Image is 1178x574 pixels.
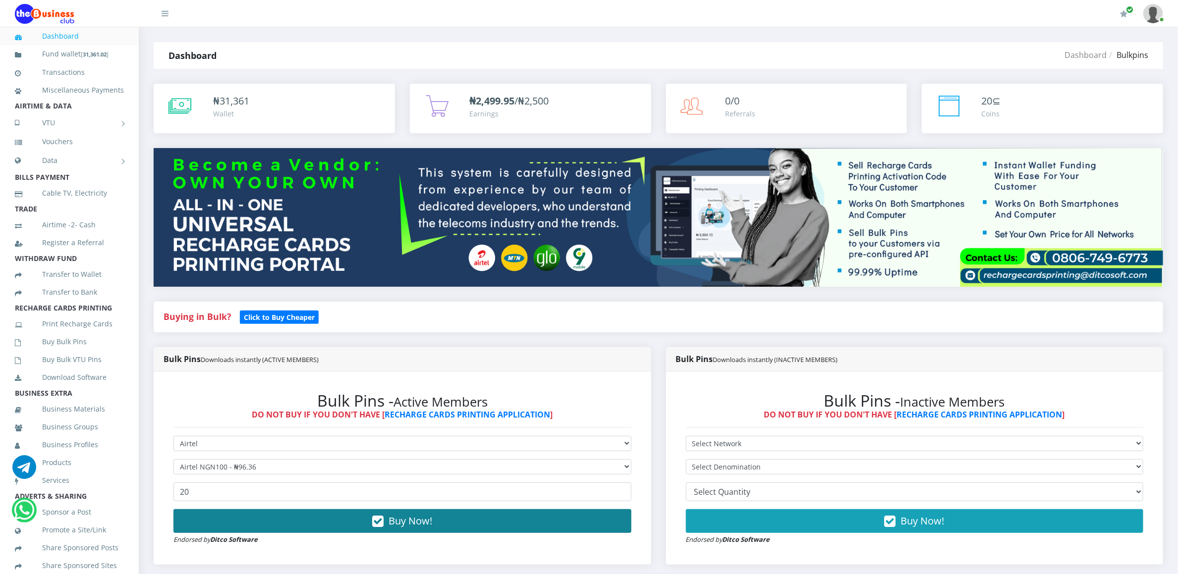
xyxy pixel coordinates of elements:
span: 31,361 [220,94,249,107]
strong: Ditco Software [210,535,258,544]
a: Business Materials [15,398,124,420]
a: RECHARGE CARDS PRINTING APPLICATION [385,409,550,420]
a: Download Software [15,366,124,389]
span: /₦2,500 [469,94,549,107]
small: Downloads instantly (INACTIVE MEMBERS) [713,355,838,364]
a: Promote a Site/Link [15,519,124,541]
a: Print Recharge Cards [15,313,124,335]
strong: Bulk Pins [164,354,319,365]
a: Vouchers [15,130,124,153]
i: Renew/Upgrade Subscription [1120,10,1127,18]
a: Cable TV, Electricity [15,182,124,205]
b: ₦2,499.95 [469,94,514,107]
img: Logo [15,4,74,24]
button: Buy Now! [686,509,1144,533]
li: Bulkpins [1107,49,1148,61]
small: Inactive Members [900,393,1005,411]
a: Transfer to Wallet [15,263,124,286]
span: 0/0 [726,94,740,107]
a: Data [15,148,124,173]
small: Endorsed by [686,535,770,544]
strong: DO NOT BUY IF YOU DON'T HAVE [ ] [764,409,1065,420]
a: Business Groups [15,416,124,438]
b: 31,361.02 [83,51,107,58]
strong: Dashboard [168,50,217,61]
a: Transactions [15,61,124,84]
a: Miscellaneous Payments [15,79,124,102]
a: Share Sponsored Posts [15,536,124,559]
strong: Buying in Bulk? [164,311,231,322]
a: Buy Bulk Pins [15,330,124,353]
div: Referrals [726,108,756,119]
a: Fund wallet[31,361.02] [15,43,124,66]
img: User [1143,4,1163,23]
a: ₦31,361 Wallet [154,84,395,133]
button: Buy Now! [173,509,631,533]
a: Airtime -2- Cash [15,213,124,236]
div: ⊆ [981,94,1001,108]
a: Sponsor a Post [15,501,124,523]
div: Earnings [469,108,549,119]
strong: Bulk Pins [676,354,838,365]
a: ₦2,499.95/₦2,500 Earnings [410,84,651,133]
a: Business Profiles [15,433,124,456]
h2: Bulk Pins - [173,391,631,410]
a: VTU [15,110,124,135]
div: Wallet [213,108,249,119]
a: Buy Bulk VTU Pins [15,348,124,371]
a: Chat for support [14,506,34,522]
a: Transfer to Bank [15,281,124,304]
small: [ ] [81,51,109,58]
strong: DO NOT BUY IF YOU DON'T HAVE [ ] [252,409,553,420]
a: Register a Referral [15,231,124,254]
span: Buy Now! [389,514,432,527]
small: Active Members [393,393,488,411]
a: 0/0 Referrals [666,84,907,133]
div: ₦ [213,94,249,108]
a: RECHARGE CARDS PRINTING APPLICATION [897,409,1063,420]
a: Dashboard [15,25,124,48]
a: Services [15,469,124,492]
small: Endorsed by [173,535,258,544]
b: Click to Buy Cheaper [244,313,315,322]
small: Downloads instantly (ACTIVE MEMBERS) [201,355,319,364]
span: 20 [981,94,992,107]
a: Click to Buy Cheaper [240,311,319,322]
h2: Bulk Pins - [686,391,1144,410]
a: Dashboard [1065,50,1107,60]
strong: Ditco Software [723,535,770,544]
span: Buy Now! [901,514,945,527]
span: Renew/Upgrade Subscription [1126,6,1133,13]
a: Chat for support [12,463,36,479]
a: Products [15,451,124,474]
input: Enter Quantity [173,482,631,501]
img: multitenant_rcp.png [154,148,1163,286]
div: Coins [981,108,1001,119]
